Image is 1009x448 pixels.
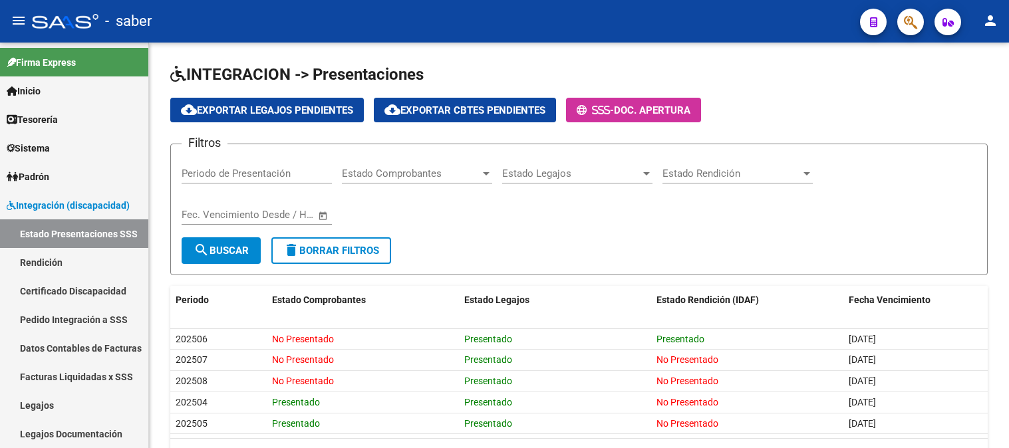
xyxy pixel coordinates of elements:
[7,84,41,98] span: Inicio
[271,237,391,264] button: Borrar Filtros
[176,354,208,365] span: 202507
[272,354,334,365] span: No Presentado
[181,102,197,118] mat-icon: cloud_download
[316,208,331,223] button: Open calendar
[176,334,208,344] span: 202506
[176,294,209,305] span: Periodo
[182,134,227,152] h3: Filtros
[964,403,996,435] iframe: Intercom live chat
[272,376,334,386] span: No Presentado
[374,98,556,122] button: Exportar Cbtes Pendientes
[105,7,152,36] span: - saber
[849,376,876,386] span: [DATE]
[656,376,718,386] span: No Presentado
[7,55,76,70] span: Firma Express
[849,397,876,407] span: [DATE]
[656,354,718,365] span: No Presentado
[651,286,843,314] datatable-header-cell: Estado Rendición (IDAF)
[464,418,512,429] span: Presentado
[194,245,249,257] span: Buscar
[272,334,334,344] span: No Presentado
[7,169,49,184] span: Padrón
[464,354,512,365] span: Presentado
[464,294,529,305] span: Estado Legajos
[849,294,931,305] span: Fecha Vencimiento
[7,198,130,213] span: Integración (discapacidad)
[662,168,801,179] span: Estado Rendición
[170,286,267,314] datatable-header-cell: Periodo
[656,334,704,344] span: Presentado
[170,98,364,122] button: Exportar Legajos Pendientes
[502,168,641,179] span: Estado Legajos
[656,418,718,429] span: No Presentado
[11,13,27,29] mat-icon: menu
[182,209,235,221] input: Fecha inicio
[170,65,424,84] span: INTEGRACION -> Presentaciones
[459,286,651,314] datatable-header-cell: Estado Legajos
[656,294,759,305] span: Estado Rendición (IDAF)
[843,286,988,314] datatable-header-cell: Fecha Vencimiento
[194,242,210,258] mat-icon: search
[272,418,320,429] span: Presentado
[384,102,400,118] mat-icon: cloud_download
[267,286,459,314] datatable-header-cell: Estado Comprobantes
[849,334,876,344] span: [DATE]
[181,104,353,116] span: Exportar Legajos Pendientes
[176,418,208,429] span: 202505
[7,141,50,156] span: Sistema
[342,168,480,179] span: Estado Comprobantes
[176,376,208,386] span: 202508
[656,397,718,407] span: No Presentado
[7,112,58,127] span: Tesorería
[464,397,512,407] span: Presentado
[566,98,701,122] button: -Doc. Apertura
[247,209,312,221] input: Fecha fin
[272,397,320,407] span: Presentado
[182,237,261,264] button: Buscar
[982,13,998,29] mat-icon: person
[464,376,512,386] span: Presentado
[272,294,366,305] span: Estado Comprobantes
[849,418,876,429] span: [DATE]
[384,104,545,116] span: Exportar Cbtes Pendientes
[283,242,299,258] mat-icon: delete
[283,245,379,257] span: Borrar Filtros
[176,397,208,407] span: 202504
[614,104,690,116] span: Doc. Apertura
[577,104,614,116] span: -
[464,334,512,344] span: Presentado
[849,354,876,365] span: [DATE]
